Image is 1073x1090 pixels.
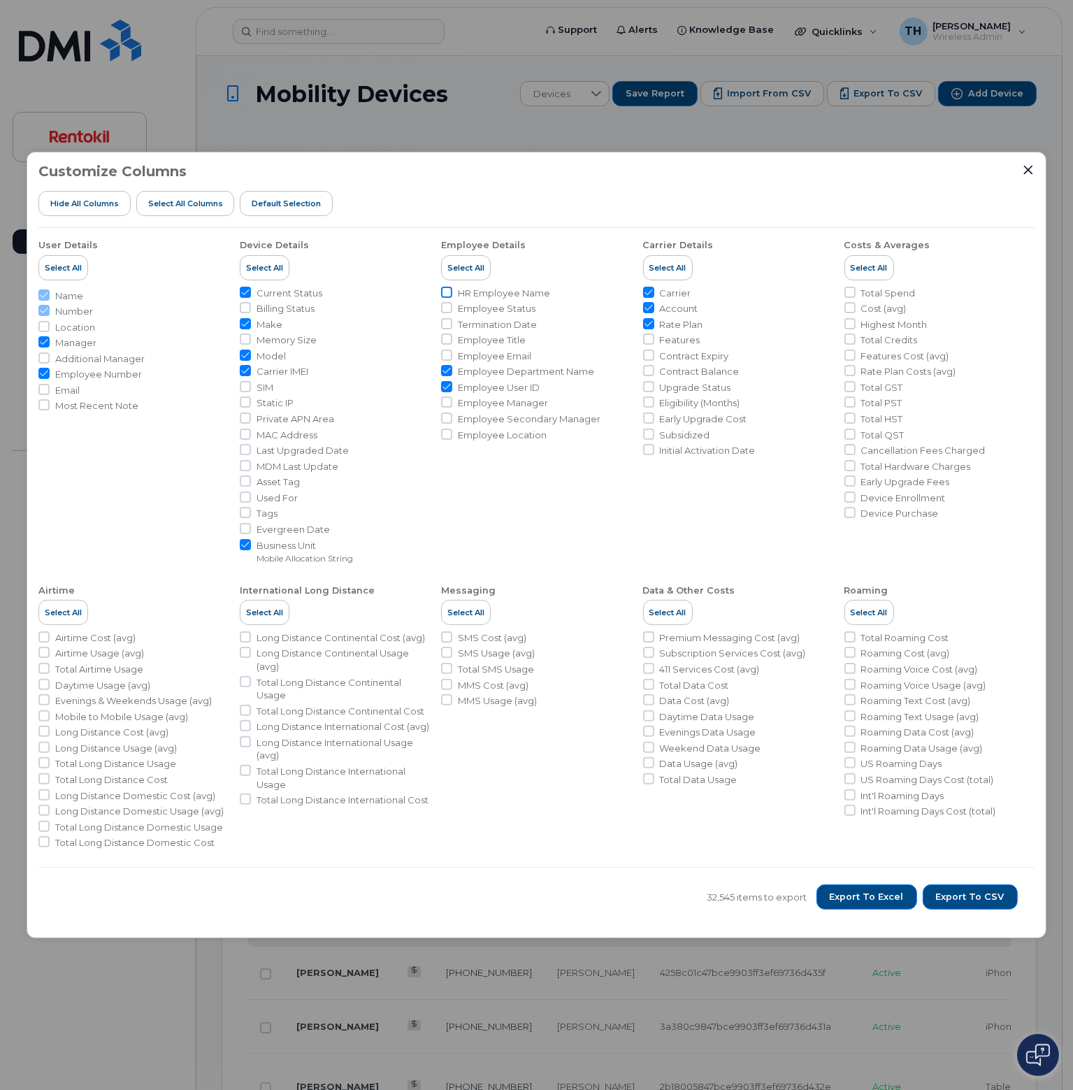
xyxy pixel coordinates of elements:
[458,381,540,394] span: Employee User ID
[55,836,215,849] span: Total Long Distance Domestic Cost
[257,365,308,378] span: Carrier IMEI
[257,381,273,394] span: SIM
[643,600,693,625] button: Select All
[936,891,1004,903] span: Export to CSV
[45,607,82,618] span: Select All
[861,773,994,787] span: US Roaming Days Cost (total)
[257,736,430,762] span: Long Distance International Usage (avg)
[257,523,330,536] span: Evergreen Date
[660,742,761,755] span: Weekend Data Usage
[458,318,537,331] span: Termination Date
[257,350,286,363] span: Model
[55,805,224,818] span: Long Distance Domestic Usage (avg)
[861,507,939,520] span: Device Purchase
[257,705,424,718] span: Total Long Distance Continental Cost
[257,507,278,520] span: Tags
[257,475,300,489] span: Asset Tag
[861,318,928,331] span: Highest Month
[844,600,894,625] button: Select All
[861,647,950,660] span: Roaming Cost (avg)
[844,585,888,597] div: Roaming
[660,773,737,787] span: Total Data Usage
[861,679,986,692] span: Roaming Voice Usage (avg)
[257,676,430,702] span: Total Long Distance Continental Usage
[55,679,150,692] span: Daytime Usage (avg)
[257,765,430,791] span: Total Long Distance International Usage
[257,492,298,505] span: Used For
[660,365,740,378] span: Contract Balance
[45,262,82,273] span: Select All
[861,302,907,315] span: Cost (avg)
[441,255,491,280] button: Select All
[660,631,800,645] span: Premium Messaging Cost (avg)
[707,891,807,904] span: 32,545 items to export
[861,805,996,818] span: Int'l Roaming Days Cost (total)
[458,287,550,300] span: HR Employee Name
[257,553,353,564] small: Mobile Allocation String
[246,607,283,618] span: Select All
[643,255,693,280] button: Select All
[660,757,738,770] span: Data Usage (avg)
[660,350,729,363] span: Contract Expiry
[55,368,142,381] span: Employee Number
[643,239,714,252] div: Carrier Details
[861,365,956,378] span: Rate Plan Costs (avg)
[55,773,168,787] span: Total Long Distance Cost
[257,460,338,473] span: MDM Last Update
[660,381,731,394] span: Upgrade Status
[55,789,215,803] span: Long Distance Domestic Cost (avg)
[447,262,484,273] span: Select All
[441,600,491,625] button: Select All
[257,647,430,673] span: Long Distance Continental Usage (avg)
[851,262,888,273] span: Select All
[861,350,949,363] span: Features Cost (avg)
[1026,1044,1050,1066] img: Open chat
[851,607,888,618] span: Select All
[50,198,119,209] span: Hide All Columns
[861,444,986,457] span: Cancellation Fees Charged
[649,262,686,273] span: Select All
[458,302,535,315] span: Employee Status
[816,884,917,910] button: Export to Excel
[257,318,282,331] span: Make
[55,757,176,770] span: Total Long Distance Usage
[240,191,333,216] button: Default Selection
[38,191,131,216] button: Hide All Columns
[257,444,349,457] span: Last Upgraded Date
[861,757,942,770] span: US Roaming Days
[257,413,334,426] span: Private APN Area
[861,475,950,489] span: Early Upgrade Fees
[55,647,144,660] span: Airtime Usage (avg)
[458,334,526,347] span: Employee Title
[458,429,547,442] span: Employee Location
[458,663,534,676] span: Total SMS Usage
[649,607,686,618] span: Select All
[257,539,353,552] span: Business Unit
[660,647,806,660] span: Subscription Services Cost (avg)
[55,631,136,645] span: Airtime Cost (avg)
[441,239,526,252] div: Employee Details
[257,631,425,645] span: Long Distance Continental Cost (avg)
[861,631,949,645] span: Total Roaming Cost
[55,336,96,350] span: Manager
[257,287,322,300] span: Current Status
[240,600,289,625] button: Select All
[660,318,703,331] span: Rate Plan
[861,726,974,739] span: Roaming Data Cost (avg)
[660,679,729,692] span: Total Data Cost
[458,396,548,410] span: Employee Manager
[257,302,315,315] span: Billing Status
[458,413,600,426] span: Employee Secondary Manager
[660,302,698,315] span: Account
[660,663,760,676] span: 411 Services Cost (avg)
[923,884,1018,910] button: Export to CSV
[257,396,294,410] span: Static IP
[38,255,88,280] button: Select All
[660,726,756,739] span: Evenings Data Usage
[38,585,75,597] div: Airtime
[55,821,223,834] span: Total Long Distance Domestic Usage
[1022,164,1035,176] button: Close
[458,694,537,708] span: MMS Usage (avg)
[55,726,168,739] span: Long Distance Cost (avg)
[458,365,594,378] span: Employee Department Name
